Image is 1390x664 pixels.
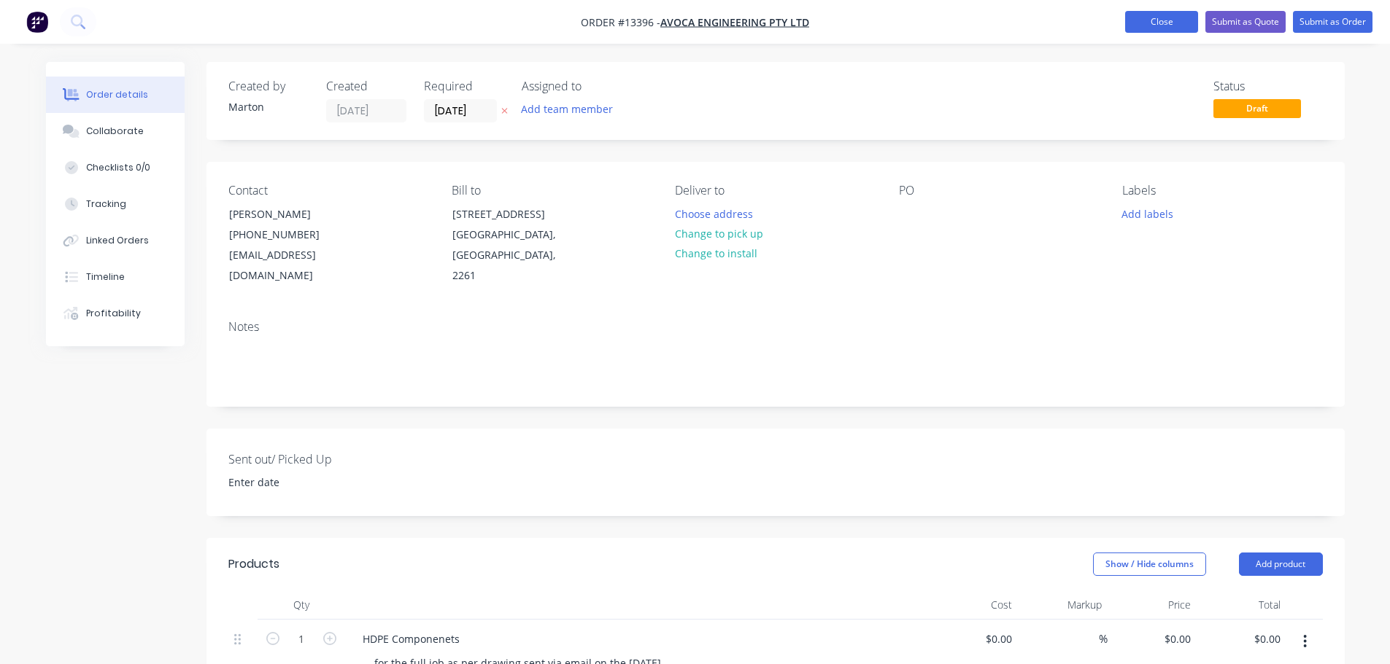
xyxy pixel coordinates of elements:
div: Contact [228,184,428,198]
div: Bill to [452,184,652,198]
button: Add labels [1114,203,1181,223]
div: Deliver to [675,184,875,198]
div: [GEOGRAPHIC_DATA], [GEOGRAPHIC_DATA], 2261 [452,224,574,286]
div: [STREET_ADDRESS][GEOGRAPHIC_DATA], [GEOGRAPHIC_DATA], 2261 [440,203,586,286]
div: Created by [228,79,309,93]
label: Sent out/ Picked Up [228,450,411,468]
div: [EMAIL_ADDRESS][DOMAIN_NAME] [229,245,350,286]
div: Qty [258,590,345,620]
div: PO [899,184,1099,198]
button: Profitability [46,295,185,332]
button: Change to pick up [667,224,771,243]
div: Marton [228,99,309,114]
div: Profitability [86,307,141,320]
a: Avoca Engineering Pty Ltd [660,15,809,29]
div: Created [326,79,406,93]
div: Timeline [86,270,125,284]
button: Submit as Quote [1205,11,1286,33]
div: Status [1213,79,1323,93]
div: Products [228,555,279,573]
div: Order details [86,88,148,101]
button: Linked Orders [46,222,185,259]
button: Add team member [522,99,621,119]
div: Markup [1018,590,1108,620]
button: Checklists 0/0 [46,149,185,186]
button: Add team member [513,99,620,119]
button: Choose address [667,203,760,223]
button: Change to install [667,243,765,263]
span: % [1099,630,1108,647]
div: [PHONE_NUMBER] [229,224,350,245]
button: Timeline [46,259,185,295]
div: Labels [1122,184,1322,198]
div: Assigned to [522,79,668,93]
div: HDPE Componenets [351,628,471,649]
div: Tracking [86,198,126,211]
div: [STREET_ADDRESS] [452,204,574,224]
div: [PERSON_NAME][PHONE_NUMBER][EMAIL_ADDRESS][DOMAIN_NAME] [217,203,363,286]
div: Notes [228,320,1323,334]
div: [PERSON_NAME] [229,204,350,224]
div: Required [424,79,504,93]
button: Close [1125,11,1198,33]
div: Linked Orders [86,234,149,247]
img: Factory [26,11,48,33]
input: Enter date [218,472,400,493]
button: Tracking [46,186,185,222]
span: Order #13396 - [581,15,660,29]
div: Collaborate [86,125,144,138]
div: Cost [929,590,1019,620]
div: Total [1197,590,1286,620]
button: Collaborate [46,113,185,149]
div: Price [1108,590,1197,620]
span: Draft [1213,99,1301,117]
div: Checklists 0/0 [86,161,150,174]
button: Show / Hide columns [1093,552,1206,576]
button: Submit as Order [1293,11,1372,33]
button: Add product [1239,552,1323,576]
button: Order details [46,77,185,113]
